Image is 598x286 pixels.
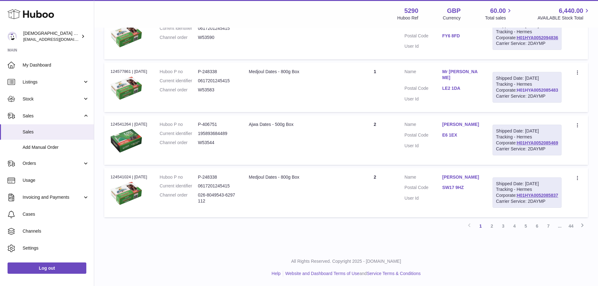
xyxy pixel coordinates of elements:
[160,25,198,31] dt: Current identifier
[23,245,89,251] span: Settings
[404,7,418,15] strong: 5290
[23,194,83,200] span: Invoicing and Payments
[520,220,531,232] a: 5
[405,33,442,40] dt: Postal Code
[198,35,236,40] dd: W53590
[99,258,593,264] p: All Rights Reserved. Copyright 2025 - [DOMAIN_NAME]
[352,115,398,165] td: 2
[23,79,83,85] span: Listings
[352,62,398,112] td: 1
[110,129,142,152] img: 1644521407.png
[490,7,506,15] span: 60.00
[442,174,480,180] a: [PERSON_NAME]
[110,24,142,47] img: 52901644521444.png
[517,193,558,198] a: H01HYA0052085837
[198,25,236,31] dd: 0617201245415
[23,211,89,217] span: Cases
[486,220,498,232] a: 2
[559,7,583,15] span: 6,440.00
[160,131,198,137] dt: Current identifier
[285,271,359,276] a: Website and Dashboard Terms of Use
[537,15,590,21] span: AVAILABLE Stock Total
[493,19,562,50] div: Tracking - Hermes Corporate:
[496,75,558,81] div: Shipped Date: [DATE]
[496,181,558,187] div: Shipped Date: [DATE]
[405,195,442,201] dt: User Id
[397,15,418,21] div: Huboo Ref
[198,69,236,75] dd: P-248338
[198,131,236,137] dd: 195893684489
[442,33,480,39] a: FY6 8FD
[447,7,461,15] strong: GBP
[198,140,236,146] dd: W53544
[485,7,513,21] a: 60.00 Total sales
[405,132,442,140] dt: Postal Code
[198,174,236,180] dd: P-248338
[442,185,480,191] a: SW17 9HZ
[405,43,442,49] dt: User Id
[160,78,198,84] dt: Current identifier
[498,220,509,232] a: 3
[110,182,142,205] img: 52901644521444.png
[110,121,147,127] div: 124541264 | [DATE]
[405,69,442,82] dt: Name
[537,7,590,21] a: 6,440.00 AVAILABLE Stock Total
[443,15,461,21] div: Currency
[8,262,86,274] a: Log out
[442,69,480,81] a: Mr [PERSON_NAME]
[493,125,562,155] div: Tracking - Hermes Corporate:
[405,96,442,102] dt: User Id
[517,88,558,93] a: H01HYA0052085483
[23,177,89,183] span: Usage
[23,96,83,102] span: Stock
[554,220,565,232] span: ...
[23,144,89,150] span: Add Manual Order
[405,185,442,192] dt: Postal Code
[160,140,198,146] dt: Channel order
[23,228,89,234] span: Channels
[565,220,577,232] a: 44
[198,183,236,189] dd: 0617201245415
[405,174,442,182] dt: Name
[160,69,198,75] dt: Huboo P no
[283,271,421,277] li: and
[493,177,562,208] div: Tracking - Hermes Corporate:
[352,168,398,218] td: 2
[485,15,513,21] span: Total sales
[198,192,236,204] dd: 026-8049543-6297112
[442,121,480,127] a: [PERSON_NAME]
[110,174,147,180] div: 124541024 | [DATE]
[405,85,442,93] dt: Postal Code
[496,198,558,204] div: Carrier Service: 2DAYMP
[198,78,236,84] dd: 0617201245415
[442,132,480,138] a: E6 1EX
[496,146,558,152] div: Carrier Service: 2DAYMP
[405,121,442,129] dt: Name
[405,143,442,149] dt: User Id
[496,128,558,134] div: Shipped Date: [DATE]
[272,271,281,276] a: Help
[249,69,345,75] div: Medjoul Dates - 800g Box
[110,69,147,74] div: 124577861 | [DATE]
[249,174,345,180] div: Medjoul Dates - 800g Box
[160,87,198,93] dt: Channel order
[160,35,198,40] dt: Channel order
[517,35,558,40] a: H01HYA0052094836
[160,174,198,180] dt: Huboo P no
[23,129,89,135] span: Sales
[496,40,558,46] div: Carrier Service: 2DAYMP
[23,113,83,119] span: Sales
[249,121,345,127] div: Ajwa Dates - 500g Box
[23,160,83,166] span: Orders
[160,121,198,127] dt: Huboo P no
[543,220,554,232] a: 7
[23,62,89,68] span: My Dashboard
[160,183,198,189] dt: Current identifier
[198,87,236,93] dd: W53583
[8,32,17,41] img: info@muslimcharity.org.uk
[352,10,398,60] td: 1
[160,192,198,204] dt: Channel order
[517,140,558,145] a: H01HYA0052085469
[23,30,80,42] div: [DEMOGRAPHIC_DATA] Charity
[493,72,562,103] div: Tracking - Hermes Corporate:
